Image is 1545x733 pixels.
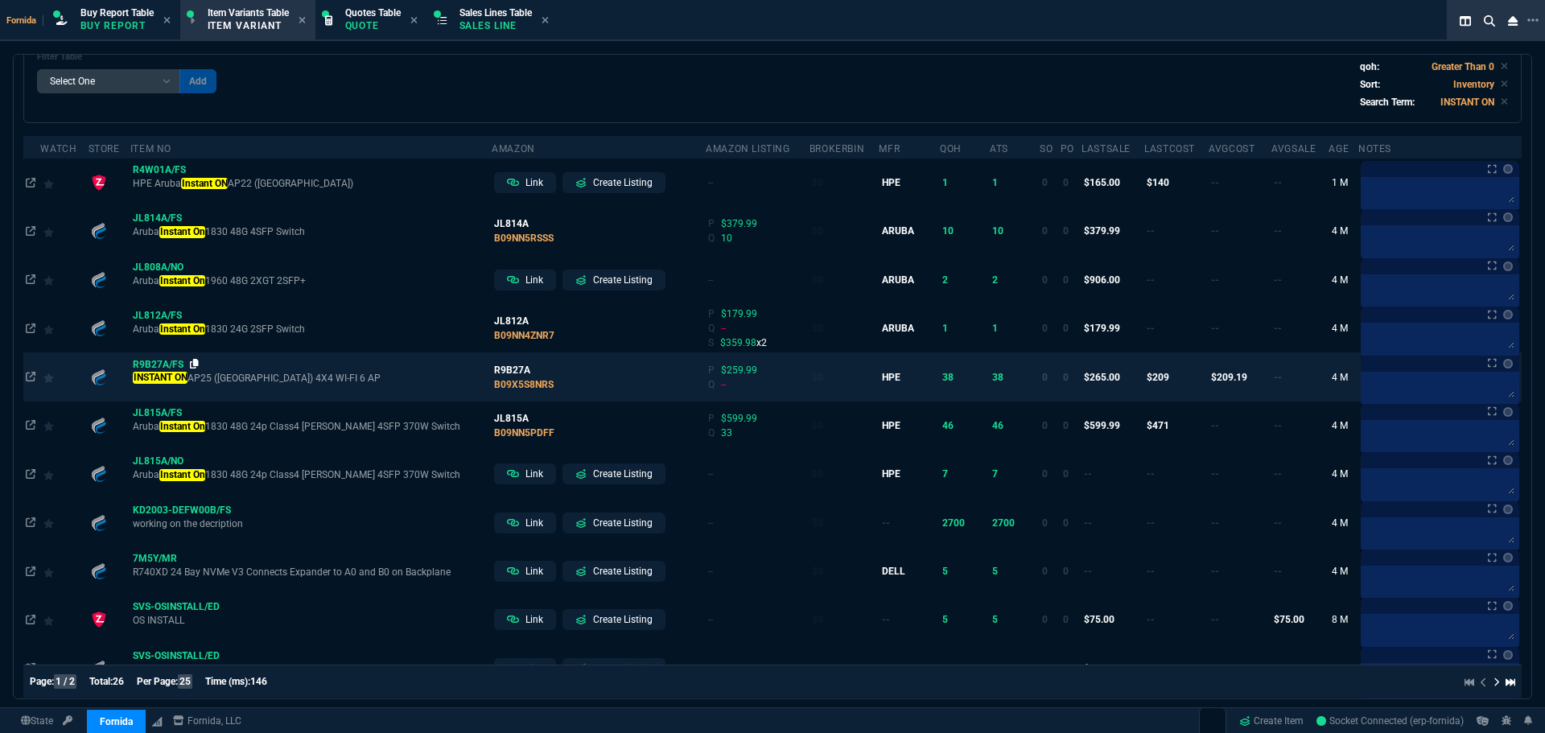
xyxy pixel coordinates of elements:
[721,364,757,376] span: $259.99
[43,414,86,437] div: Add to Watchlist
[708,337,714,348] span: S
[43,463,86,485] div: Add to Watchlist
[1329,304,1358,352] td: 4 M
[299,14,306,27] nx-icon: Close Tab
[721,323,726,334] span: --
[113,677,124,688] span: 26
[1061,159,1082,207] td: 0
[942,323,948,334] span: 1
[1040,142,1053,155] div: SO
[812,566,823,577] span: $0
[942,614,948,625] span: 5
[1329,207,1358,255] td: 4 M
[562,609,665,630] a: Create Listing
[130,644,492,693] td: OS INSTALL
[1147,468,1155,480] span: --
[133,372,187,383] mark: INSTANT ON
[562,463,665,484] a: Create Listing
[1329,644,1358,693] td: 4 M
[26,274,35,286] nx-icon: Open In Opposite Panel
[494,270,556,290] a: Link
[1211,420,1219,431] span: --
[708,323,715,334] span: Q
[80,7,154,19] span: Buy Report Table
[26,566,35,577] nx-icon: Open In Opposite Panel
[26,225,35,237] nx-icon: Open In Opposite Panel
[178,675,192,690] span: 25
[58,714,77,728] a: API TOKEN
[1329,159,1358,207] td: 1 M
[708,427,715,439] span: Q
[130,159,492,207] td: HPE Aruba Instant ON AP22 (US)
[1211,372,1247,383] span: $209.19
[992,468,998,480] span: 7
[721,218,757,229] span: $379.99
[133,274,489,287] span: Aruba 1960 48G 2XGT 2SFP+
[133,663,489,676] span: OS INSTALL
[708,218,715,229] span: P
[1211,177,1219,188] span: --
[721,379,726,390] span: --
[1211,225,1219,237] span: --
[494,379,554,390] span: B09X5S8NRS
[1211,663,1219,674] span: --
[721,233,732,244] span: 10
[942,177,948,188] span: 1
[80,19,154,32] p: Buy Report
[1061,304,1082,352] td: 0
[1040,256,1061,304] td: 0
[812,225,823,237] span: $0
[1084,420,1120,431] span: $599.99
[1061,450,1082,498] td: 0
[26,177,35,188] nx-icon: Open In Opposite Panel
[26,614,35,625] nx-icon: Open In Opposite Panel
[1061,207,1082,255] td: 0
[1432,61,1494,72] code: Greater Than 0
[812,372,823,383] span: $0
[1209,142,1255,155] div: AvgCost
[1271,142,1316,155] div: AvgSale
[992,420,1003,431] span: 46
[1081,142,1131,155] div: lastSale
[1147,274,1155,286] span: --
[882,614,890,625] span: --
[1147,517,1155,529] span: --
[16,714,58,728] a: Global State
[1084,614,1114,625] span: $75.00
[1527,13,1539,28] nx-icon: Open New Tab
[494,658,556,679] a: Link
[494,427,554,439] span: B09NN5PDFF
[130,304,492,352] td: Aruba Instant On 1830 24G 2SFP Switch
[133,614,489,627] span: OS INSTALL
[54,675,76,690] span: 1 / 2
[43,220,86,242] div: Add to Watchlist
[130,352,492,401] td: INSTANT ON AP25 (US) 4X4 WI-FI 6 AP
[882,323,914,334] span: ARUBA
[133,566,489,579] span: R740XD 24 Bay NVMe V3 Connects Expander to A0 and B0 on Backplane
[1211,517,1219,529] span: --
[130,547,492,595] td: R740XD 24 Bay NVMe V3 Connects Expander to A0 and B0 on Backplane
[130,207,492,255] td: Aruba Instant On 1830 48G 4SFP Switch
[459,7,532,19] span: Sales Lines Table
[1358,142,1391,155] div: Notes
[1040,644,1061,693] td: 0
[133,323,489,336] span: Aruba 1830 24G 2SFP Switch
[159,323,205,335] mark: Instant On
[1211,614,1219,625] span: --
[1040,450,1061,498] td: 0
[562,270,665,290] a: Create Listing
[942,517,965,529] span: 2700
[942,225,954,237] span: 10
[459,19,532,32] p: Sales Line
[812,517,823,529] span: $0
[26,372,35,383] nx-icon: Open In Opposite Panel
[133,407,182,418] span: JL815A/FS
[708,233,715,244] span: Q
[992,323,998,334] span: 1
[708,364,715,376] span: P
[133,504,231,516] span: KD2003-DEFW00B/FS
[1061,352,1082,401] td: 0
[721,413,757,424] span: $599.99
[1274,663,1282,674] span: --
[89,142,120,155] div: Store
